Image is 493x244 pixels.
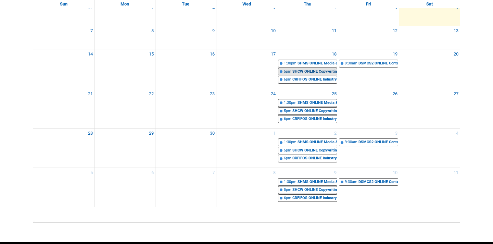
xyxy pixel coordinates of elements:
[284,187,291,193] div: 5pm
[89,168,94,178] a: Go to October 5, 2025
[391,89,399,99] a: Go to September 26, 2025
[150,168,155,178] a: Go to October 6, 2025
[298,100,337,106] div: SHMS ONLINE Media & Society | Online | [PERSON_NAME]
[94,26,155,49] td: Go to September 8, 2025
[345,61,357,66] div: 9:30am
[211,168,216,178] a: Go to October 7, 2025
[399,89,460,128] td: Go to September 27, 2025
[358,139,398,145] div: DSMCS2 ONLINE Content Strategy STAGE 2 | Online | [PERSON_NAME]
[391,26,399,36] a: Go to September 12, 2025
[216,2,277,26] td: Go to September 3, 2025
[94,49,155,89] td: Go to September 15, 2025
[338,2,399,26] td: Go to September 5, 2025
[216,49,277,89] td: Go to September 17, 2025
[284,69,291,75] div: 5pm
[208,49,216,59] a: Go to September 16, 2025
[394,129,399,138] a: Go to October 3, 2025
[345,179,357,185] div: 9:30am
[94,128,155,168] td: Go to September 29, 2025
[155,128,216,168] td: Go to September 30, 2025
[216,89,277,128] td: Go to September 24, 2025
[330,89,338,99] a: Go to September 25, 2025
[333,168,338,178] a: Go to October 9, 2025
[292,69,337,75] div: SHCW ONLINE Copywriting | Online | [PERSON_NAME]
[155,26,216,49] td: Go to September 9, 2025
[148,89,155,99] a: Go to September 22, 2025
[292,116,337,122] div: CRFIFOS ONLINE Industry Foundations (Tutorial 3) | Online | [PERSON_NAME]
[87,129,94,138] a: Go to September 28, 2025
[155,89,216,128] td: Go to September 23, 2025
[292,195,337,201] div: CRFIFOS ONLINE Industry Foundations (Tutorial 3) | Online | [PERSON_NAME]
[284,139,296,145] div: 1:30pm
[269,49,277,59] a: Go to September 17, 2025
[292,148,337,154] div: SHCW ONLINE Copywriting | Online | [PERSON_NAME]
[33,218,460,225] img: REDU_GREY_LINE
[33,168,94,207] td: Go to October 5, 2025
[272,129,277,138] a: Go to October 1, 2025
[89,26,94,36] a: Go to September 7, 2025
[455,129,460,138] a: Go to October 4, 2025
[452,168,460,178] a: Go to October 11, 2025
[269,89,277,99] a: Go to September 24, 2025
[452,89,460,99] a: Go to September 27, 2025
[298,61,337,66] div: SHMS ONLINE Media & Society | Online | [PERSON_NAME]
[358,61,398,66] div: DSMCS2 ONLINE Content Strategy STAGE 2 | Online | [PERSON_NAME]
[338,128,399,168] td: Go to October 3, 2025
[284,179,296,185] div: 1:30pm
[333,129,338,138] a: Go to October 2, 2025
[94,89,155,128] td: Go to September 22, 2025
[330,26,338,36] a: Go to September 11, 2025
[33,128,94,168] td: Go to September 28, 2025
[284,156,291,161] div: 6pm
[292,187,337,193] div: SHCW ONLINE Copywriting | Online | [PERSON_NAME]
[87,49,94,59] a: Go to September 14, 2025
[155,2,216,26] td: Go to September 2, 2025
[391,49,399,59] a: Go to September 19, 2025
[292,77,337,83] div: CRFIFOS ONLINE Industry Foundations (Tutorial 3) | Online | [PERSON_NAME]
[33,89,94,128] td: Go to September 21, 2025
[33,26,94,49] td: Go to September 7, 2025
[292,108,337,114] div: SHCW ONLINE Copywriting | Online
[399,26,460,49] td: Go to September 13, 2025
[338,89,399,128] td: Go to September 26, 2025
[399,2,460,26] td: Go to September 6, 2025
[277,128,338,168] td: Go to October 2, 2025
[33,2,94,26] td: Go to August 31, 2025
[216,128,277,168] td: Go to October 1, 2025
[338,49,399,89] td: Go to September 19, 2025
[298,139,337,145] div: SHMS ONLINE Media & Society | Online | [PERSON_NAME]
[338,168,399,207] td: Go to October 10, 2025
[94,168,155,207] td: Go to October 6, 2025
[87,89,94,99] a: Go to September 21, 2025
[284,77,291,83] div: 6pm
[277,26,338,49] td: Go to September 11, 2025
[211,26,216,36] a: Go to September 9, 2025
[298,179,337,185] div: SHMS ONLINE Media & Society | Online | [PERSON_NAME]
[399,128,460,168] td: Go to October 4, 2025
[284,100,296,106] div: 1:30pm
[284,195,291,201] div: 6pm
[284,61,296,66] div: 1:30pm
[399,168,460,207] td: Go to October 11, 2025
[452,49,460,59] a: Go to September 20, 2025
[148,129,155,138] a: Go to September 29, 2025
[269,26,277,36] a: Go to September 10, 2025
[216,168,277,207] td: Go to October 8, 2025
[33,49,94,89] td: Go to September 14, 2025
[155,168,216,207] td: Go to October 7, 2025
[284,116,291,122] div: 6pm
[272,168,277,178] a: Go to October 8, 2025
[155,49,216,89] td: Go to September 16, 2025
[94,2,155,26] td: Go to September 1, 2025
[330,49,338,59] a: Go to September 18, 2025
[148,49,155,59] a: Go to September 15, 2025
[345,139,357,145] div: 9:30am
[150,26,155,36] a: Go to September 8, 2025
[399,49,460,89] td: Go to September 20, 2025
[216,26,277,49] td: Go to September 10, 2025
[277,89,338,128] td: Go to September 25, 2025
[277,168,338,207] td: Go to October 9, 2025
[452,26,460,36] a: Go to September 13, 2025
[284,148,291,154] div: 5pm
[338,26,399,49] td: Go to September 12, 2025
